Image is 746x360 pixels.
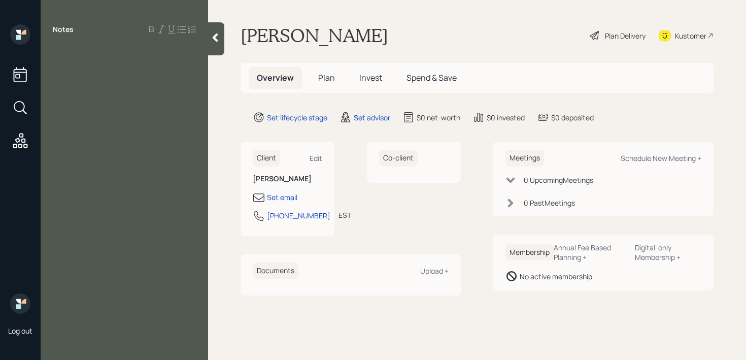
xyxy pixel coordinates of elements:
div: Plan Delivery [605,30,646,41]
div: Upload + [420,266,449,276]
div: Digital-only Membership + [635,243,701,262]
label: Notes [53,24,74,35]
div: Schedule New Meeting + [621,153,701,163]
div: $0 deposited [551,112,594,123]
div: Edit [310,153,322,163]
h6: Co-client [379,150,418,167]
h6: [PERSON_NAME] [253,175,322,183]
div: Kustomer [675,30,706,41]
img: retirable_logo.png [10,293,30,314]
h6: Meetings [505,150,544,167]
div: No active membership [520,271,592,282]
span: Overview [257,72,294,83]
div: Log out [8,326,32,336]
div: Annual Fee Based Planning + [554,243,627,262]
h1: [PERSON_NAME] [241,24,388,47]
div: EST [338,210,351,220]
h6: Documents [253,263,298,279]
h6: Client [253,150,280,167]
div: 0 Upcoming Meeting s [524,175,593,185]
div: Set email [267,192,297,203]
div: [PHONE_NUMBER] [267,210,330,221]
span: Invest [359,72,382,83]
div: Set advisor [354,112,390,123]
div: $0 net-worth [417,112,460,123]
span: Spend & Save [406,72,457,83]
div: $0 invested [487,112,525,123]
div: 0 Past Meeting s [524,198,575,208]
h6: Membership [505,244,554,261]
span: Plan [318,72,335,83]
div: Set lifecycle stage [267,112,327,123]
